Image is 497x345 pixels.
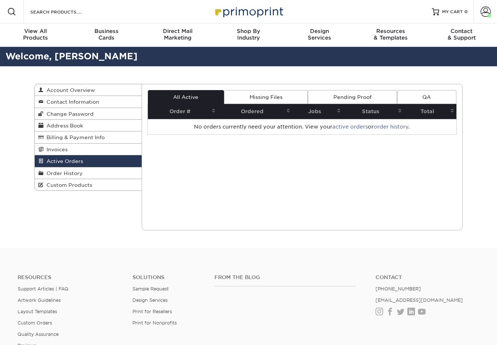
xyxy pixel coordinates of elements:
[148,90,224,104] a: All Active
[35,144,142,155] a: Invoices
[44,99,99,105] span: Contact Information
[224,90,308,104] a: Missing Files
[44,87,95,93] span: Account Overview
[35,84,142,96] a: Account Overview
[375,297,463,303] a: [EMAIL_ADDRESS][DOMAIN_NAME]
[44,158,83,164] span: Active Orders
[71,23,142,47] a: BusinessCards
[18,297,61,303] a: Artwork Guidelines
[18,274,122,281] h4: Resources
[213,28,284,41] div: Industry
[44,111,94,117] span: Change Password
[30,7,101,16] input: SEARCH PRODUCTS.....
[142,23,213,47] a: Direct MailMarketing
[148,104,218,119] th: Order #
[35,96,142,108] a: Contact Information
[35,167,142,179] a: Order History
[284,28,355,34] span: Design
[214,274,356,281] h4: From the Blog
[284,23,355,47] a: DesignServices
[332,124,368,130] a: active orders
[426,28,497,41] div: & Support
[442,9,463,15] span: MY CART
[218,104,292,119] th: Ordered
[132,320,177,326] a: Print for Nonprofits
[212,4,285,19] img: Primoprint
[44,182,92,188] span: Custom Products
[355,23,426,47] a: Resources& Templates
[374,124,408,130] a: order history
[35,131,142,143] a: Billing & Payment Info
[375,286,421,292] a: [PHONE_NUMBER]
[44,123,83,129] span: Address Book
[132,274,203,281] h4: Solutions
[18,331,59,337] a: Quality Assurance
[284,28,355,41] div: Services
[71,28,142,41] div: Cards
[44,134,105,140] span: Billing & Payment Info
[18,309,57,314] a: Layout Templates
[132,286,169,292] a: Sample Request
[44,170,83,176] span: Order History
[355,28,426,34] span: Resources
[404,104,456,119] th: Total
[426,28,497,34] span: Contact
[148,119,457,134] td: No orders currently need your attention. View your or .
[308,90,397,104] a: Pending Proof
[292,104,343,119] th: Jobs
[464,9,468,14] span: 0
[355,28,426,41] div: & Templates
[375,274,479,281] a: Contact
[142,28,213,34] span: Direct Mail
[71,28,142,34] span: Business
[18,286,68,292] a: Support Articles | FAQ
[213,23,284,47] a: Shop ByIndustry
[142,28,213,41] div: Marketing
[35,120,142,131] a: Address Book
[44,146,68,152] span: Invoices
[397,90,456,104] a: QA
[132,297,168,303] a: Design Services
[18,320,52,326] a: Custom Orders
[426,23,497,47] a: Contact& Support
[343,104,404,119] th: Status
[35,155,142,167] a: Active Orders
[35,179,142,190] a: Custom Products
[132,309,172,314] a: Print for Resellers
[35,108,142,120] a: Change Password
[213,28,284,34] span: Shop By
